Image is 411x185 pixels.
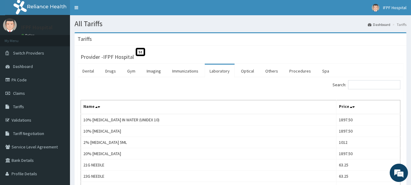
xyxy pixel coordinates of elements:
span: Dashboard [13,64,33,69]
span: IFPF Hospital [383,5,406,10]
textarea: Type your message and hit 'Enter' [3,122,116,143]
h3: Provider - IFPF Hospital [81,54,134,60]
img: User Image [3,18,17,32]
a: Optical [236,65,259,77]
span: Switch Providers [13,50,44,56]
td: 23G NEEDLE [81,171,336,182]
a: Gym [122,65,140,77]
div: Chat with us now [32,34,102,42]
td: 63.25 [336,159,400,171]
th: Name [81,100,336,114]
a: Imaging [142,65,166,77]
td: 21G NEEDLE [81,159,336,171]
td: 1897.50 [336,126,400,137]
a: Others [260,65,283,77]
a: Online [21,33,36,37]
a: Spa [317,65,334,77]
li: Tariffs [391,22,406,27]
p: IFPF Hospital [21,25,53,30]
td: 20% [MEDICAL_DATA] [81,148,336,159]
a: Dental [78,65,99,77]
span: Tariffs [13,104,24,109]
a: Laboratory [205,65,235,77]
span: Tariff Negotiation [13,131,44,136]
td: 63.25 [336,171,400,182]
span: Claims [13,91,25,96]
a: Dashboard [368,22,390,27]
td: 2% [MEDICAL_DATA] 5ML [81,137,336,148]
a: Immunizations [167,65,203,77]
input: Search: [348,80,400,89]
img: User Image [372,4,379,12]
td: 10% [MEDICAL_DATA] [81,126,336,137]
img: d_794563401_company_1708531726252_794563401 [11,30,25,46]
td: 1012 [336,137,400,148]
h3: Tariffs [78,36,92,42]
div: Minimize live chat window [100,3,114,18]
th: Price [336,100,400,114]
a: Procedures [284,65,316,77]
td: 10% [MEDICAL_DATA] IN WATER (UNIDEX 10) [81,114,336,126]
h1: All Tariffs [75,20,406,28]
span: St [136,48,145,56]
span: We're online! [35,54,84,116]
td: 1897.50 [336,114,400,126]
a: Drugs [100,65,121,77]
td: 1897.50 [336,148,400,159]
label: Search: [333,80,400,89]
